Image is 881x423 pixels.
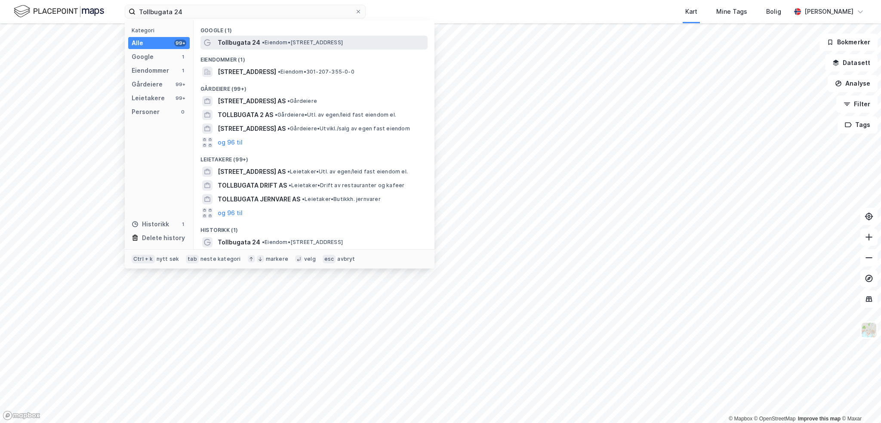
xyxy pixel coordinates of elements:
[200,256,241,262] div: neste kategori
[838,382,881,423] iframe: Chat Widget
[132,79,163,90] div: Gårdeiere
[262,39,265,46] span: •
[194,49,434,65] div: Eiendommer (1)
[819,34,878,51] button: Bokmerker
[3,411,40,420] a: Mapbox homepage
[186,255,199,263] div: tab
[275,111,277,118] span: •
[262,239,343,246] span: Eiendom • [STREET_ADDRESS]
[218,137,243,148] button: og 96 til
[157,256,179,262] div: nytt søk
[132,107,160,117] div: Personer
[218,208,243,218] button: og 96 til
[804,6,853,17] div: [PERSON_NAME]
[218,110,273,120] span: TOLLBUGATA 2 AS
[179,67,186,74] div: 1
[287,168,408,175] span: Leietaker • Utl. av egen/leid fast eiendom el.
[14,4,104,19] img: logo.f888ab2527a4732fd821a326f86c7f29.svg
[132,93,165,103] div: Leietakere
[179,221,186,228] div: 1
[132,219,169,229] div: Historikk
[266,256,288,262] div: markere
[262,39,343,46] span: Eiendom • [STREET_ADDRESS]
[132,27,190,34] div: Kategori
[289,182,291,188] span: •
[218,180,287,191] span: TOLLBUGATA DRIFT AS
[218,96,286,106] span: [STREET_ADDRESS] AS
[218,167,286,177] span: [STREET_ADDRESS] AS
[287,125,290,132] span: •
[304,256,316,262] div: velg
[218,37,260,48] span: Tollbugata 24
[302,196,305,202] span: •
[278,68,280,75] span: •
[218,124,286,134] span: [STREET_ADDRESS] AS
[287,98,317,105] span: Gårdeiere
[754,416,796,422] a: OpenStreetMap
[289,182,404,189] span: Leietaker • Drift av restauranter og kafeer
[275,111,396,118] span: Gårdeiere • Utl. av egen/leid fast eiendom el.
[828,75,878,92] button: Analyse
[278,68,354,75] span: Eiendom • 301-207-355-0-0
[287,98,290,104] span: •
[179,108,186,115] div: 0
[262,239,265,245] span: •
[194,20,434,36] div: Google (1)
[132,38,143,48] div: Alle
[685,6,697,17] div: Kart
[132,255,155,263] div: Ctrl + k
[218,67,276,77] span: [STREET_ADDRESS]
[838,116,878,133] button: Tags
[337,256,355,262] div: avbryt
[218,194,300,204] span: TOLLBUGATA JERNVARE AS
[136,5,355,18] input: Søk på adresse, matrikkel, gårdeiere, leietakere eller personer
[174,40,186,46] div: 99+
[825,54,878,71] button: Datasett
[218,237,260,247] span: Tollbugata 24
[861,322,877,338] img: Z
[302,196,381,203] span: Leietaker • Butikkh. jernvarer
[287,125,410,132] span: Gårdeiere • Utvikl./salg av egen fast eiendom
[174,95,186,102] div: 99+
[766,6,781,17] div: Bolig
[132,65,169,76] div: Eiendommer
[194,149,434,165] div: Leietakere (99+)
[716,6,747,17] div: Mine Tags
[287,168,290,175] span: •
[179,53,186,60] div: 1
[194,79,434,94] div: Gårdeiere (99+)
[836,96,878,113] button: Filter
[142,233,185,243] div: Delete history
[174,81,186,88] div: 99+
[323,255,336,263] div: esc
[729,416,752,422] a: Mapbox
[798,416,841,422] a: Improve this map
[132,52,154,62] div: Google
[194,220,434,235] div: Historikk (1)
